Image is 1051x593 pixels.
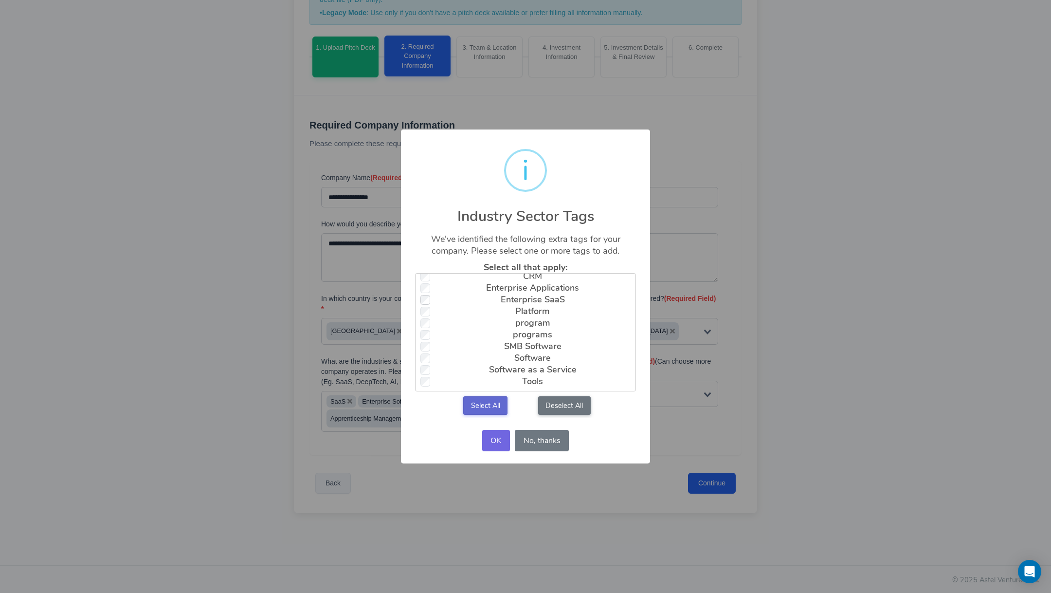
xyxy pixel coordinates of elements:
label: Enterprise Applications [486,282,579,294]
div: We've identified the following extra tags for your company. Please select one or more tags to add. [401,224,650,418]
button: OK [482,430,510,451]
label: program [515,317,550,329]
h2: Industry Sector Tags [401,197,650,224]
label: CRM [523,270,542,282]
label: Platform [515,305,550,317]
button: No, thanks [515,430,569,451]
label: Software [514,352,551,364]
label: Enterprise SaaS [501,294,565,305]
label: Software as a Service [489,364,577,375]
label: Select all that apply: [415,261,636,273]
div: i [522,151,529,190]
button: Select All [463,396,507,415]
button: Deselect All [538,396,591,415]
label: Tools [522,375,543,387]
label: SMB Software [504,340,562,352]
div: Open Intercom Messenger [1018,560,1041,583]
label: programs [513,329,552,340]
